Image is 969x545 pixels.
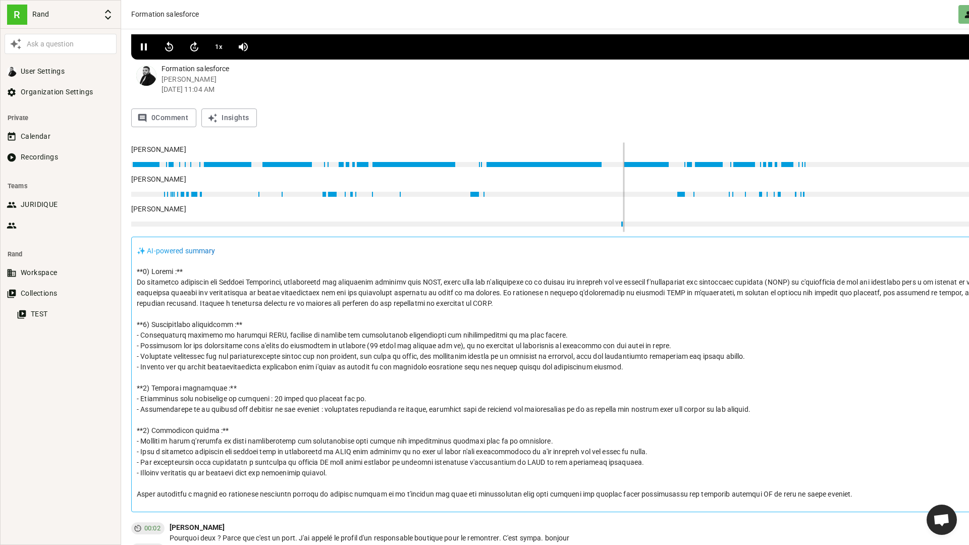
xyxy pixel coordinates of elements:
div: Formation salesforce [131,9,953,20]
div: Ouvrir le chat [927,505,957,535]
div: R [7,5,27,25]
div: Teams [8,174,114,198]
button: JURIDIQUE [5,195,117,214]
button: 1x [209,37,228,57]
button: Awesile Icon [7,35,24,52]
img: ACg8ocLQlfazuMbKJ1jK0SE3pQgjnmZ3HA9IJymRhYstZV0sc5xDY7Y=s96-c [7,67,17,77]
button: Workspace [5,263,117,282]
button: Recordings [5,148,117,167]
p: Rand [32,9,98,20]
p: ✨ AI-powered summary [137,246,216,256]
button: Insights [201,108,257,127]
button: Calendar [5,127,117,146]
button: Organization Settings [5,83,117,101]
img: ACg8ocLQlfazuMbKJ1jK0SE3pQgjnmZ3HA9IJymRhYstZV0sc5xDY7Y=s96-c [136,66,156,86]
button: TEST [15,305,117,323]
span: 00:02 [140,523,165,533]
button: User Settings [5,62,117,81]
div: 00:02 [131,522,165,534]
button: Collections [5,284,117,303]
li: Rand [5,245,117,263]
div: Ask a question [24,39,114,49]
button: 0Comment [131,108,196,127]
li: Private [5,108,117,127]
